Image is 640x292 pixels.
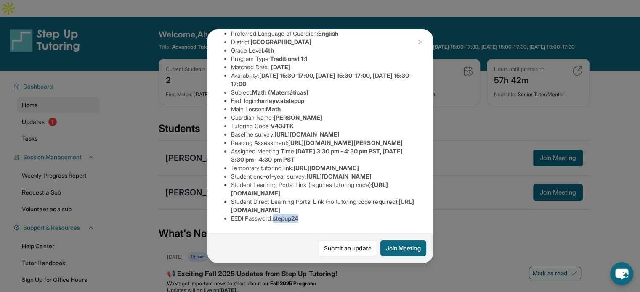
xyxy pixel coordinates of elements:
span: [PERSON_NAME] [274,114,323,121]
li: Reading Assessment : [231,139,416,147]
li: Eedi login : [231,97,416,105]
li: Tutoring Code : [231,122,416,130]
li: Assigned Meeting Time : [231,147,416,164]
li: Program Type: [231,55,416,63]
li: Student end-of-year survey : [231,172,416,181]
img: Close Icon [417,39,424,45]
li: Student Learning Portal Link (requires tutoring code) : [231,181,416,197]
a: Submit an update [319,240,377,256]
li: Guardian Name : [231,113,416,122]
li: Student Direct Learning Portal Link (no tutoring code required) : [231,197,416,214]
span: [DATE] 3:30 pm - 4:30 pm PST, [DATE] 3:30 pm - 4:30 pm PST [231,147,403,163]
span: [URL][DOMAIN_NAME] [306,173,371,180]
span: English [318,30,339,37]
li: Matched Date: [231,63,416,71]
button: chat-button [610,262,633,285]
span: Math [266,105,280,113]
span: [DATE] 15:30-17:00, [DATE] 15:30-17:00, [DATE] 15:30-17:00 [231,72,412,87]
span: [URL][DOMAIN_NAME] [274,131,340,138]
span: stepup24 [273,215,299,222]
li: Preferred Language of Guardian: [231,29,416,38]
span: [URL][DOMAIN_NAME] [293,164,359,171]
li: Grade Level: [231,46,416,55]
li: Main Lesson : [231,105,416,113]
button: Join Meeting [380,240,426,256]
span: V43JTK [271,122,294,129]
span: [DATE] [271,63,290,71]
li: Temporary tutoring link : [231,164,416,172]
li: District: [231,38,416,46]
span: [URL][DOMAIN_NAME][PERSON_NAME] [288,139,403,146]
li: EEDI Password : [231,214,416,223]
li: Subject : [231,88,416,97]
span: [GEOGRAPHIC_DATA] [250,38,311,45]
span: Traditional 1:1 [270,55,308,62]
span: Math (Matemáticas) [252,89,308,96]
li: Availability: [231,71,416,88]
li: Baseline survey : [231,130,416,139]
span: 4th [264,47,274,54]
span: harleyv.atstepup [258,97,304,104]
